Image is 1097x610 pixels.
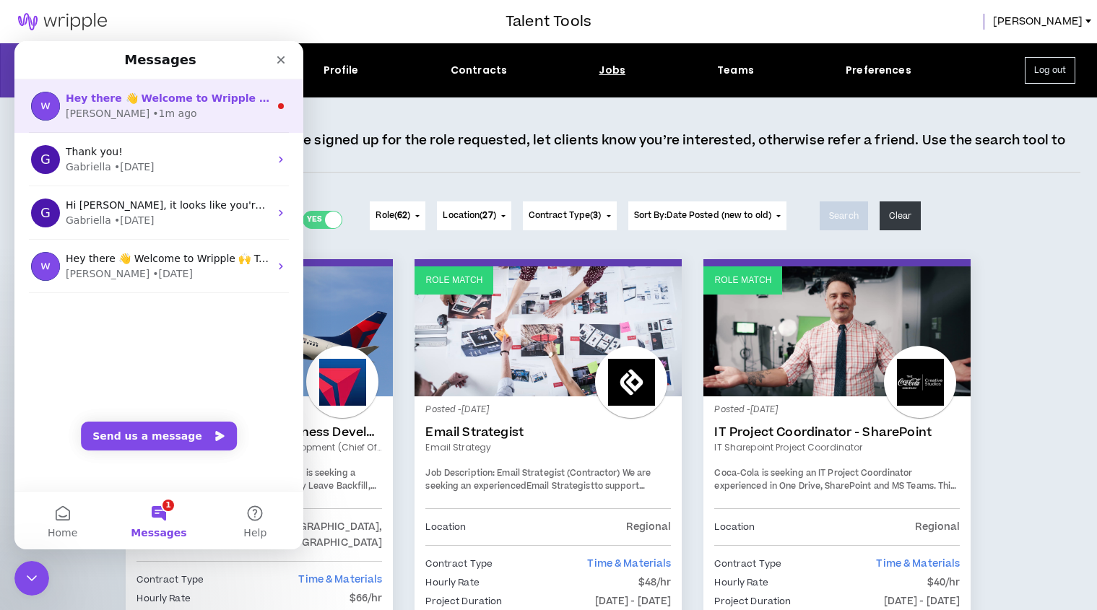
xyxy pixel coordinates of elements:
span: Help [229,487,252,497]
span: Role ( ) [376,209,410,222]
button: Messages [96,450,192,508]
p: $48/hr [638,575,672,591]
strong: Email Strategist [526,480,594,492]
p: Role Match [714,274,771,287]
strong: Job Description: Email Strategist (Contractor) [425,467,620,479]
div: Profile [324,63,359,78]
img: Profile image for Morgan [17,211,45,240]
span: Contract Type ( ) [529,209,602,222]
p: Posted - [DATE] [714,404,960,417]
p: Project Duration [425,593,502,609]
div: Teams [717,63,754,78]
div: • 1m ago [138,65,182,80]
iframe: Intercom live chat [14,41,303,549]
p: Role Match [425,274,482,287]
span: Time & Materials [587,557,671,571]
div: Profile image for Gabriella [17,157,45,186]
a: Role Match [703,266,971,396]
p: Contract Type [714,556,781,572]
p: Browse highlighted open jobs and if you have signed up for the role requested, let clients know y... [17,131,1080,168]
p: Posted - [DATE] [425,404,671,417]
span: We are seeking an experienced [425,467,651,492]
button: Send us a message [66,380,222,409]
p: [DATE] - [DATE] [595,593,672,609]
span: Hey there 👋 Welcome to Wripple 🙌 Take a look around! If you have any questions, just reply to thi... [51,51,780,63]
button: Clear [880,201,922,230]
h4: Welcome to [PERSON_NAME]’s Job Board! [17,106,305,128]
span: 27 [482,209,493,222]
p: Hourly Rate [714,575,768,591]
div: • [DATE] [138,225,178,240]
p: Location [714,519,755,535]
a: IT Sharepoint Project Coordinator [714,441,960,454]
p: Regional [915,519,960,535]
h3: Talent Tools [506,11,591,32]
span: 62 [397,209,407,222]
div: Preferences [846,63,911,78]
p: Contract Type [425,556,493,572]
button: Log out [1025,57,1075,84]
p: [DATE] - [DATE] [884,593,961,609]
div: Gabriella [51,118,97,134]
span: Messages [116,487,172,497]
p: Location [425,519,466,535]
button: Sort By:Date Posted (new to old) [628,201,787,230]
a: Role Match [415,266,682,396]
div: Profile image for Gabriella [17,104,45,133]
button: Search [820,201,868,230]
span: Home [33,487,63,497]
button: Location(27) [437,201,511,230]
span: Location ( ) [443,209,495,222]
div: • [DATE] [100,172,140,187]
p: Project Duration [714,593,791,609]
p: Hourly Rate [425,575,479,591]
button: Role(62) [370,201,425,230]
span: 3 [593,209,598,222]
div: [PERSON_NAME] [51,65,135,80]
span: Time & Materials [876,557,960,571]
div: • [DATE] [100,118,140,134]
div: Gabriella [51,172,97,187]
button: Contract Type(3) [523,201,617,230]
p: Contract Type [136,572,204,588]
a: Email Strategy [425,441,671,454]
p: $40/hr [927,575,961,591]
span: [PERSON_NAME] [993,14,1083,30]
div: Contracts [451,63,507,78]
p: $66/hr [350,591,383,606]
iframe: Intercom live chat [14,561,49,596]
p: Regional [626,519,671,535]
a: IT Project Coordinator - SharePoint [714,425,960,440]
p: Hourly Rate [136,591,190,606]
span: Time & Materials [298,572,382,587]
a: Email Strategist [425,425,671,440]
div: [PERSON_NAME] [51,225,135,240]
span: Hey there 👋 Welcome to Wripple 🙌 Take a look around! If you have any questions, just reply to thi... [51,212,700,223]
span: Coca-Cola is seeking an IT Project Coordinator experienced in One Drive, SharePoint and MS Teams.... [714,467,956,530]
button: Help [193,450,289,508]
span: Sort By: Date Posted (new to old) [634,209,772,222]
img: Profile image for Morgan [17,51,45,79]
span: Thank you! [51,105,108,116]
